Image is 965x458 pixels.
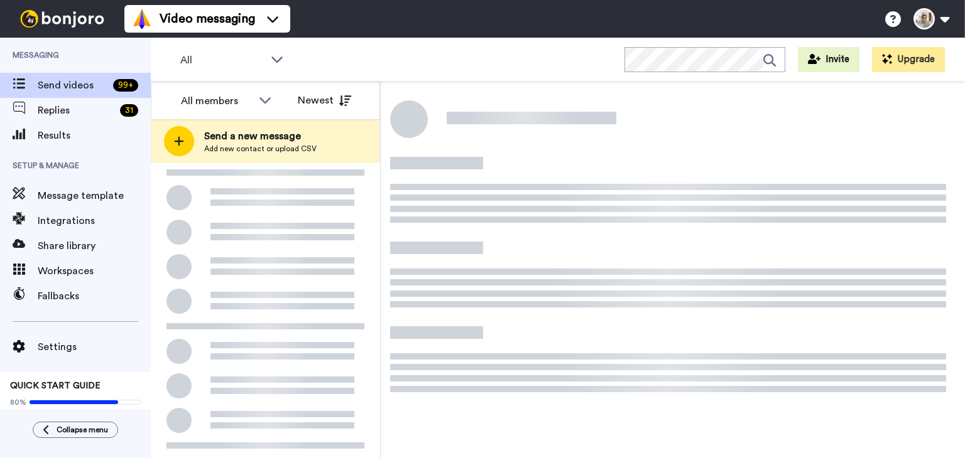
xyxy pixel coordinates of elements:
span: Replies [38,103,115,118]
span: Message template [38,188,151,203]
img: bj-logo-header-white.svg [15,10,109,28]
button: Invite [798,47,859,72]
span: Fallbacks [38,289,151,304]
button: Newest [288,88,361,113]
span: Integrations [38,213,151,228]
span: Send a new message [204,129,317,144]
button: Collapse menu [33,422,118,438]
img: vm-color.svg [132,9,152,29]
span: Add new contact or upload CSV [204,144,317,154]
span: All [180,53,264,68]
span: Share library [38,238,151,253]
span: Video messaging [160,10,255,28]
span: Send videos [38,78,108,93]
div: 99 + [113,79,138,92]
span: Results [38,128,151,143]
div: 31 [120,104,138,117]
span: QUICK START GUIDE [10,381,101,390]
div: All members [181,93,253,109]
span: Collapse menu [57,425,108,435]
span: Settings [38,339,151,354]
span: Workspaces [38,264,151,279]
button: Upgrade [872,47,945,72]
span: 80% [10,397,26,407]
